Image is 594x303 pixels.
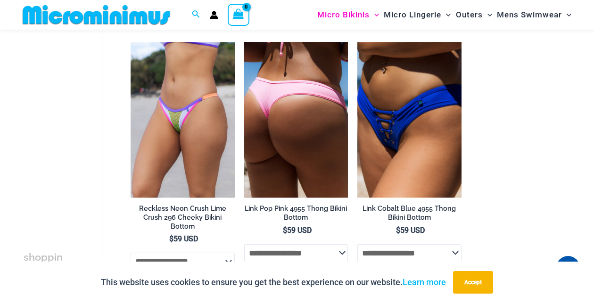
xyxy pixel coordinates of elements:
[210,11,218,19] a: Account icon link
[131,204,235,231] h2: Reckless Neon Crush Lime Crush 296 Cheeky Bikini Bottom
[483,3,492,27] span: Menu Toggle
[315,3,381,27] a: Micro BikinisMenu ToggleMenu Toggle
[357,204,462,225] a: Link Cobalt Blue 4955 Thong Bikini Bottom
[192,9,200,21] a: Search icon link
[283,226,287,235] span: $
[101,275,446,289] p: This website uses cookies to ensure you get the best experience on our website.
[19,4,174,25] img: MM SHOP LOGO FLAT
[454,3,495,27] a: OutersMenu ToggleMenu Toggle
[396,226,425,235] bdi: 59 USD
[357,42,462,198] img: Link Cobalt Blue 4955 Bottom 02
[313,1,575,28] nav: Site Navigation
[244,204,348,222] h2: Link Pop Pink 4955 Thong Bikini Bottom
[384,3,441,27] span: Micro Lingerie
[396,226,400,235] span: $
[244,42,348,198] img: Link Pop Pink 4955 Bottom 02
[228,4,249,25] a: View Shopping Cart, empty
[131,42,235,198] a: Reckless Neon Crush Lime Crush 296 Cheeky Bottom 02Reckless Neon Crush Lime Crush 296 Cheeky Bott...
[283,226,312,235] bdi: 59 USD
[24,251,63,279] span: shopping
[317,3,370,27] span: Micro Bikinis
[497,3,562,27] span: Mens Swimwear
[169,234,173,243] span: $
[562,3,571,27] span: Menu Toggle
[24,32,108,220] iframe: TrustedSite Certified
[370,3,379,27] span: Menu Toggle
[131,42,235,198] img: Reckless Neon Crush Lime Crush 296 Cheeky Bottom 02
[403,277,446,287] a: Learn more
[453,271,493,294] button: Accept
[169,234,198,243] bdi: 59 USD
[357,42,462,198] a: Link Cobalt Blue 4955 Bottom 02Link Cobalt Blue 4955 Bottom 03Link Cobalt Blue 4955 Bottom 03
[495,3,574,27] a: Mens SwimwearMenu ToggleMenu Toggle
[441,3,451,27] span: Menu Toggle
[357,204,462,222] h2: Link Cobalt Blue 4955 Thong Bikini Bottom
[244,204,348,225] a: Link Pop Pink 4955 Thong Bikini Bottom
[381,3,453,27] a: Micro LingerieMenu ToggleMenu Toggle
[131,204,235,234] a: Reckless Neon Crush Lime Crush 296 Cheeky Bikini Bottom
[456,3,483,27] span: Outers
[244,42,348,198] a: Link Pop Pink 4955 Bottom 01Link Pop Pink 4955 Bottom 02Link Pop Pink 4955 Bottom 02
